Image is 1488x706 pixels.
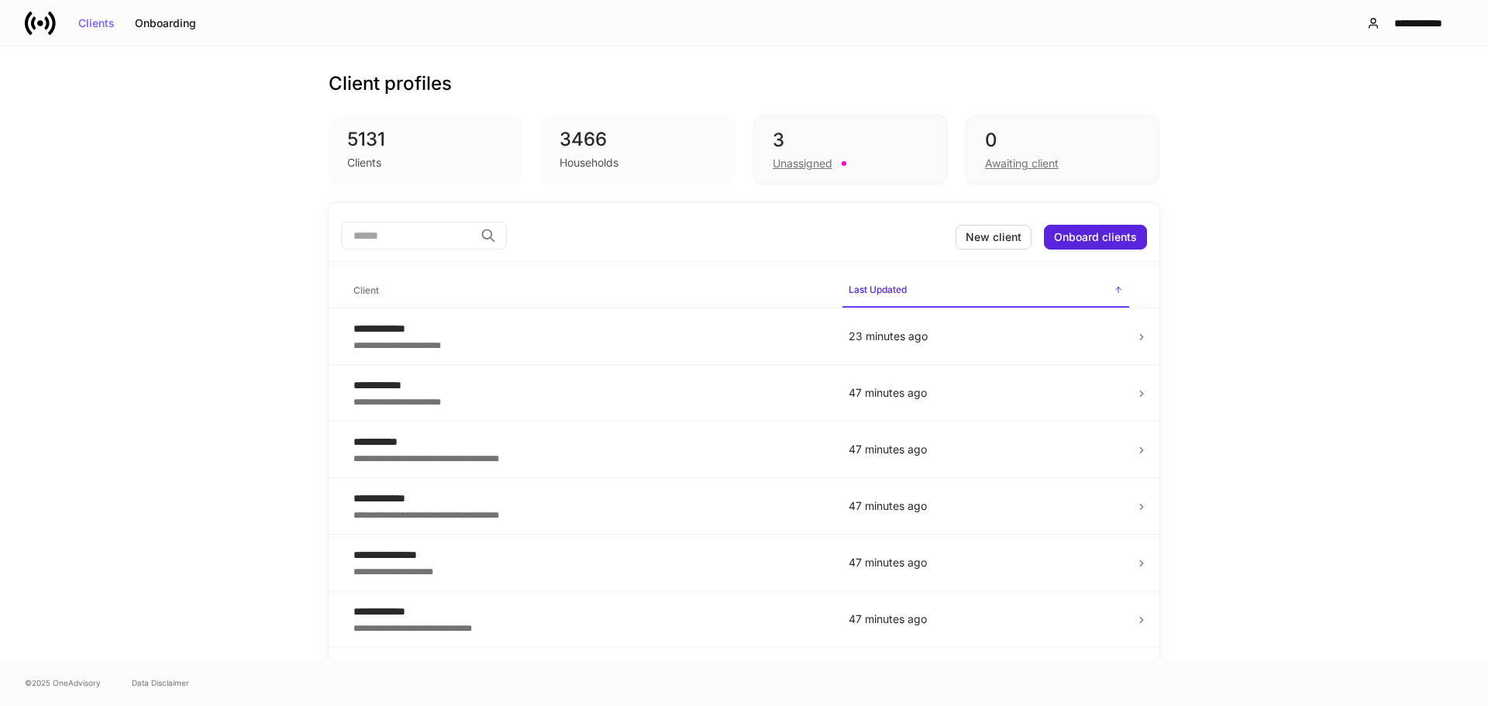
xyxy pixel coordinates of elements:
h6: Client [353,283,379,298]
button: Onboard clients [1044,225,1147,250]
span: Last Updated [842,274,1129,308]
div: Onboarding [135,18,196,29]
a: Data Disclaimer [132,677,189,689]
div: 3Unassigned [753,115,947,184]
button: New client [956,225,1032,250]
p: 23 minutes ago [849,329,1123,344]
p: 47 minutes ago [849,498,1123,514]
div: Households [560,155,618,170]
p: 47 minutes ago [849,442,1123,457]
p: 47 minutes ago [849,385,1123,401]
div: Unassigned [773,156,832,171]
div: 0 [985,128,1140,153]
button: Clients [68,11,125,36]
div: Awaiting client [985,156,1059,171]
div: 0Awaiting client [966,115,1159,184]
div: New client [966,232,1021,243]
button: Onboarding [125,11,206,36]
p: 47 minutes ago [849,555,1123,570]
h6: Last Updated [849,282,907,297]
span: © 2025 OneAdvisory [25,677,101,689]
div: 3466 [560,127,716,152]
p: 47 minutes ago [849,611,1123,627]
div: 3 [773,128,928,153]
span: Client [347,275,830,307]
div: Onboard clients [1054,232,1137,243]
div: Clients [78,18,115,29]
h3: Client profiles [329,71,452,96]
div: Clients [347,155,381,170]
div: 5131 [347,127,504,152]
